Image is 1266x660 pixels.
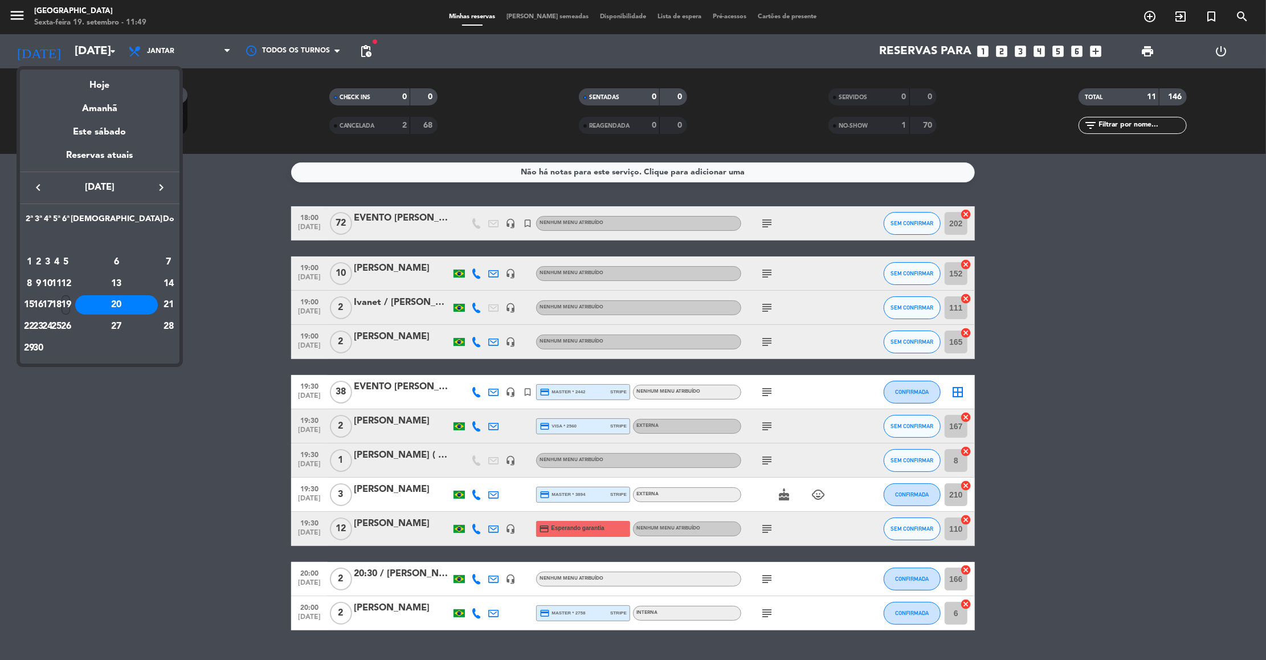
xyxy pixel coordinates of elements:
div: 9 [34,274,43,294]
td: SET [24,230,175,251]
div: 15 [25,295,34,315]
td: 14 de setembro de 2025 [162,273,175,295]
td: 29 de setembro de 2025 [24,337,34,359]
span: [DATE] [48,180,151,195]
td: 21 de setembro de 2025 [162,294,175,316]
div: 20 [75,295,158,315]
div: 18 [52,295,61,315]
td: 20 de setembro de 2025 [71,294,162,316]
div: 4 [52,252,61,272]
td: 4 de setembro de 2025 [52,251,61,273]
td: 11 de setembro de 2025 [52,273,61,295]
div: Reservas atuais [20,148,179,172]
div: 25 [52,317,61,336]
td: 2 de setembro de 2025 [34,251,43,273]
td: 17 de setembro de 2025 [43,294,52,316]
div: 5 [62,252,70,272]
td: 9 de setembro de 2025 [34,273,43,295]
div: 17 [43,295,52,315]
td: 22 de setembro de 2025 [24,316,34,337]
div: 1 [25,252,34,272]
td: 19 de setembro de 2025 [62,294,71,316]
div: 22 [25,317,34,336]
div: 12 [62,274,70,294]
td: 18 de setembro de 2025 [52,294,61,316]
div: 14 [163,274,174,294]
div: 7 [163,252,174,272]
div: 3 [43,252,52,272]
td: 25 de setembro de 2025 [52,316,61,337]
div: 28 [163,317,174,336]
button: keyboard_arrow_right [151,180,171,195]
div: 16 [34,295,43,315]
td: 13 de setembro de 2025 [71,273,162,295]
td: 23 de setembro de 2025 [34,316,43,337]
th: Quinta-feira [52,213,61,230]
td: 24 de setembro de 2025 [43,316,52,337]
td: 6 de setembro de 2025 [71,251,162,273]
div: 23 [34,317,43,336]
div: 21 [163,295,174,315]
div: 30 [34,339,43,358]
th: Terça-feira [34,213,43,230]
div: 29 [25,339,34,358]
td: 27 de setembro de 2025 [71,316,162,337]
th: Quarta-feira [43,213,52,230]
div: 2 [34,252,43,272]
div: 27 [75,317,158,336]
td: 26 de setembro de 2025 [62,316,71,337]
td: 1 de setembro de 2025 [24,251,34,273]
div: 6 [75,252,158,272]
div: Este sábado [20,116,179,148]
div: 19 [62,295,70,315]
th: Segunda-feira [24,213,34,230]
th: Sexta-feira [62,213,71,230]
div: Hoje [20,70,179,93]
td: 5 de setembro de 2025 [62,251,71,273]
div: 26 [62,317,70,336]
div: 8 [25,274,34,294]
th: Domingo [162,213,175,230]
td: 12 de setembro de 2025 [62,273,71,295]
div: 24 [43,317,52,336]
td: 10 de setembro de 2025 [43,273,52,295]
div: 13 [75,274,158,294]
td: 28 de setembro de 2025 [162,316,175,337]
div: 11 [52,274,61,294]
td: 3 de setembro de 2025 [43,251,52,273]
td: 15 de setembro de 2025 [24,294,34,316]
th: Sábado [71,213,162,230]
i: keyboard_arrow_right [154,181,168,194]
div: 10 [43,274,52,294]
td: 16 de setembro de 2025 [34,294,43,316]
i: keyboard_arrow_left [31,181,45,194]
div: Amanhã [20,93,179,116]
td: 30 de setembro de 2025 [34,337,43,359]
td: 8 de setembro de 2025 [24,273,34,295]
td: 7 de setembro de 2025 [162,251,175,273]
button: keyboard_arrow_left [28,180,48,195]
